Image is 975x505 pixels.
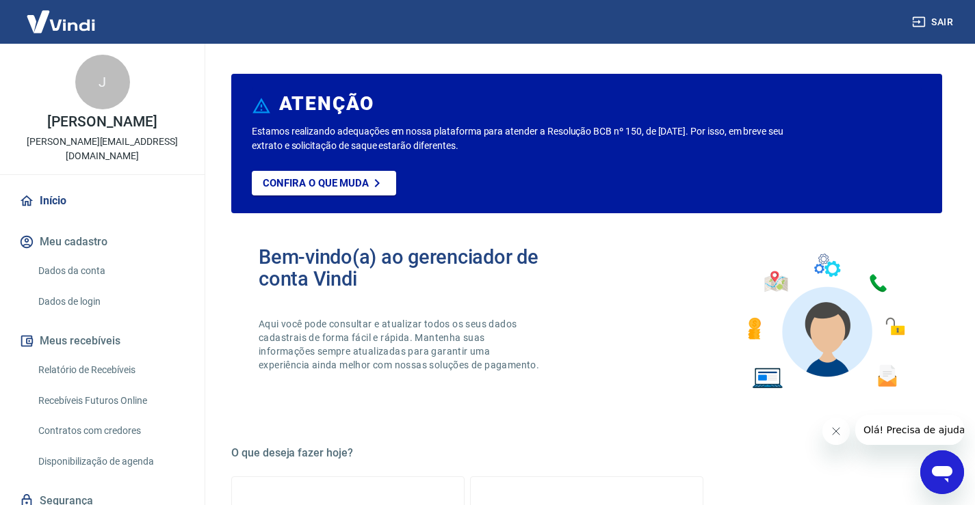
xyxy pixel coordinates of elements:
a: Confira o que muda [252,171,396,195]
h2: Bem-vindo(a) ao gerenciador de conta Vindi [259,246,587,290]
p: Confira o que muda [263,177,369,189]
p: Aqui você pode consultar e atualizar todos os seus dados cadastrais de forma fácil e rápida. Mant... [259,317,542,372]
iframe: Mensagem da empresa [855,415,964,445]
iframe: Fechar mensagem [822,418,850,445]
a: Contratos com credores [33,417,188,445]
button: Meus recebíveis [16,326,188,356]
a: Recebíveis Futuros Online [33,387,188,415]
img: Vindi [16,1,105,42]
a: Relatório de Recebíveis [33,356,188,384]
h5: O que deseja fazer hoje? [231,446,942,460]
p: [PERSON_NAME][EMAIL_ADDRESS][DOMAIN_NAME] [11,135,194,163]
a: Dados de login [33,288,188,316]
span: Olá! Precisa de ajuda? [8,10,115,21]
h6: ATENÇÃO [279,97,374,111]
p: Estamos realizando adequações em nossa plataforma para atender a Resolução BCB nº 150, de [DATE].... [252,124,788,153]
iframe: Botão para abrir a janela de mensagens [920,450,964,494]
button: Sair [909,10,959,35]
p: [PERSON_NAME] [47,115,157,129]
a: Dados da conta [33,257,188,285]
img: Imagem de um avatar masculino com diversos icones exemplificando as funcionalidades do gerenciado... [736,246,915,397]
a: Início [16,186,188,216]
div: J [75,55,130,109]
a: Disponibilização de agenda [33,448,188,476]
button: Meu cadastro [16,227,188,257]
